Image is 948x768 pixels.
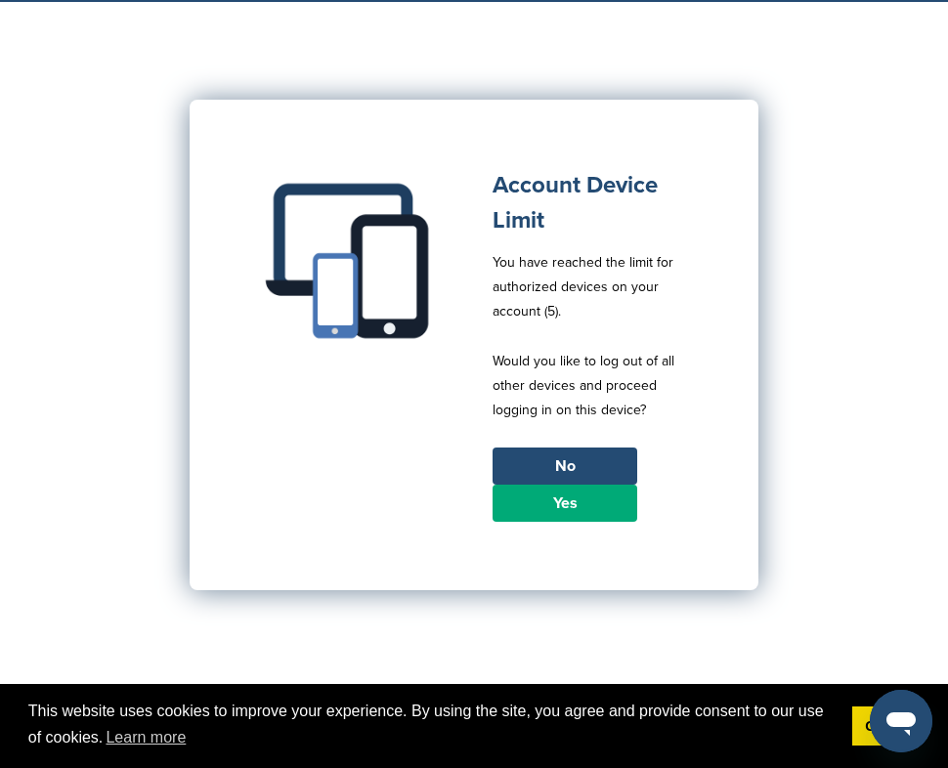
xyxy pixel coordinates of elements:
[852,706,920,746] a: dismiss cookie message
[493,485,637,522] a: Yes
[493,168,690,238] h1: Account Device Limit
[493,250,690,448] p: You have reached the limit for authorized devices on your account (5). Would you like to log out ...
[103,723,189,752] a: learn more about cookies
[258,168,444,354] img: Multiple devices
[493,448,637,485] a: No
[870,690,932,752] iframe: Button to launch messaging window
[28,700,837,752] span: This website uses cookies to improve your experience. By using the site, you agree and provide co...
